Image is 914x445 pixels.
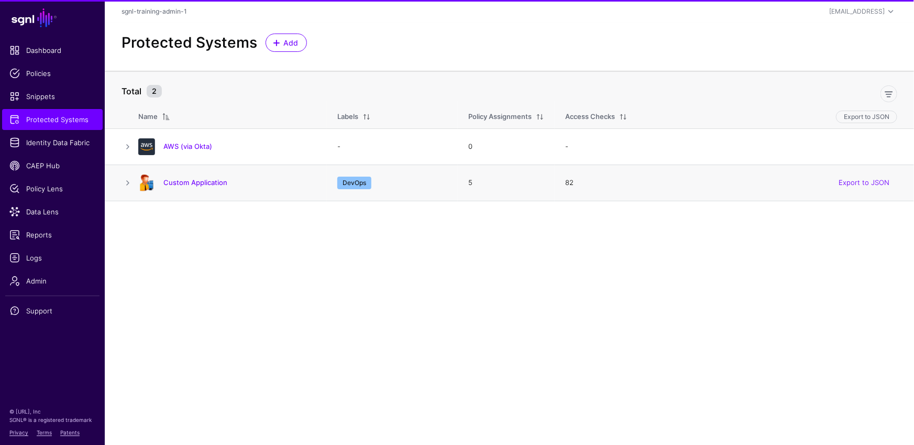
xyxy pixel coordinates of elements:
div: - [565,142,897,152]
a: CAEP Hub [2,155,103,176]
td: 0 [458,128,555,165]
p: © [URL], Inc [9,407,95,416]
div: Labels [337,112,358,122]
a: Export to JSON [839,178,889,187]
a: Policies [2,63,103,84]
span: CAEP Hub [9,160,95,171]
div: Policy Assignments [468,112,532,122]
span: Reports [9,230,95,240]
h2: Protected Systems [122,34,257,52]
span: Policies [9,68,95,79]
small: 2 [147,85,162,97]
a: AWS (via Okta) [163,142,212,150]
span: Identity Data Fabric [9,137,95,148]
td: 5 [458,165,555,201]
span: Snippets [9,91,95,102]
a: Dashboard [2,40,103,61]
div: Name [138,112,158,122]
div: 82 [565,178,897,188]
a: Snippets [2,86,103,107]
a: Admin [2,270,103,291]
div: [EMAIL_ADDRESS] [829,7,885,16]
div: Access Checks [565,112,615,122]
a: Patents [60,429,80,436]
img: svg+xml;base64,PHN2ZyB3aWR0aD0iOTgiIGhlaWdodD0iMTIyIiB2aWV3Qm94PSIwIDAgOTggMTIyIiBmaWxsPSJub25lIi... [138,175,155,191]
a: Reports [2,224,103,245]
a: Add [266,34,307,52]
a: Identity Data Fabric [2,132,103,153]
a: Custom Application [163,178,227,187]
a: Terms [37,429,52,436]
a: Policy Lens [2,178,103,199]
a: Protected Systems [2,109,103,130]
img: svg+xml;base64,PHN2ZyB3aWR0aD0iNjQiIGhlaWdodD0iNjQiIHZpZXdCb3g9IjAgMCA2NCA2NCIgZmlsbD0ibm9uZSIgeG... [138,138,155,155]
span: DevOps [337,177,371,189]
a: Privacy [9,429,28,436]
span: Admin [9,276,95,286]
strong: Total [122,86,141,96]
p: SGNL® is a registered trademark [9,416,95,424]
a: sgnl-training-admin-1 [122,7,187,15]
span: Protected Systems [9,114,95,125]
span: Support [9,306,95,316]
span: Add [282,37,300,48]
span: Data Lens [9,207,95,217]
a: Logs [2,247,103,268]
td: - [327,128,458,165]
span: Dashboard [9,45,95,56]
a: Data Lens [2,201,103,222]
span: Policy Lens [9,183,95,194]
button: Export to JSON [836,111,897,123]
span: Logs [9,253,95,263]
a: SGNL [6,6,98,29]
